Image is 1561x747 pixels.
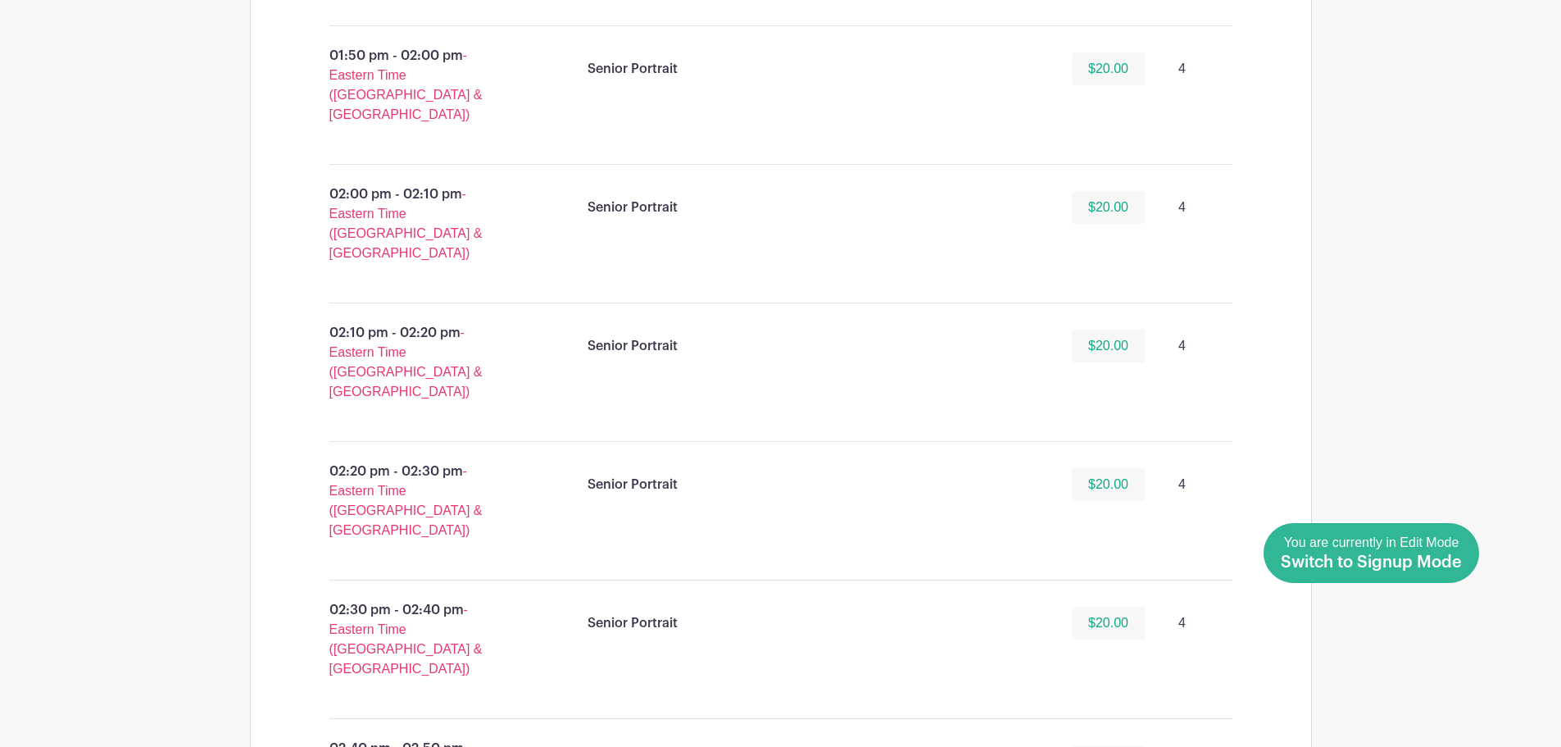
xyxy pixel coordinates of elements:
p: $20.00 [1072,330,1146,362]
p: $20.00 [1072,52,1146,85]
span: - Eastern Time ([GEOGRAPHIC_DATA] & [GEOGRAPHIC_DATA]) [329,464,483,537]
p: $20.00 [1072,607,1146,640]
p: $20.00 [1072,191,1146,224]
p: $20.00 [1072,468,1146,501]
p: 02:30 pm - 02:40 pm [290,594,536,686]
span: - Eastern Time ([GEOGRAPHIC_DATA] & [GEOGRAPHIC_DATA]) [329,326,483,399]
p: Senior Portrait [588,198,678,217]
p: 4 [1146,607,1219,640]
p: 4 [1146,52,1219,85]
span: - Eastern Time ([GEOGRAPHIC_DATA] & [GEOGRAPHIC_DATA]) [329,187,483,260]
span: - Eastern Time ([GEOGRAPHIC_DATA] & [GEOGRAPHIC_DATA]) [329,603,483,676]
span: You are currently in Edit Mode [1281,535,1462,570]
p: 01:50 pm - 02:00 pm [290,39,536,131]
p: 4 [1146,468,1219,501]
span: - Eastern Time ([GEOGRAPHIC_DATA] & [GEOGRAPHIC_DATA]) [329,48,483,121]
p: 4 [1146,330,1219,362]
p: Senior Portrait [588,613,678,633]
p: Senior Portrait [588,336,678,356]
p: 02:00 pm - 02:10 pm [290,178,536,270]
p: 02:20 pm - 02:30 pm [290,455,536,547]
p: Senior Portrait [588,59,678,79]
p: 4 [1146,191,1219,224]
a: You are currently in Edit Mode Switch to Signup Mode [1264,523,1479,583]
span: Switch to Signup Mode [1281,554,1462,571]
p: Senior Portrait [588,475,678,494]
p: 02:10 pm - 02:20 pm [290,317,536,408]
